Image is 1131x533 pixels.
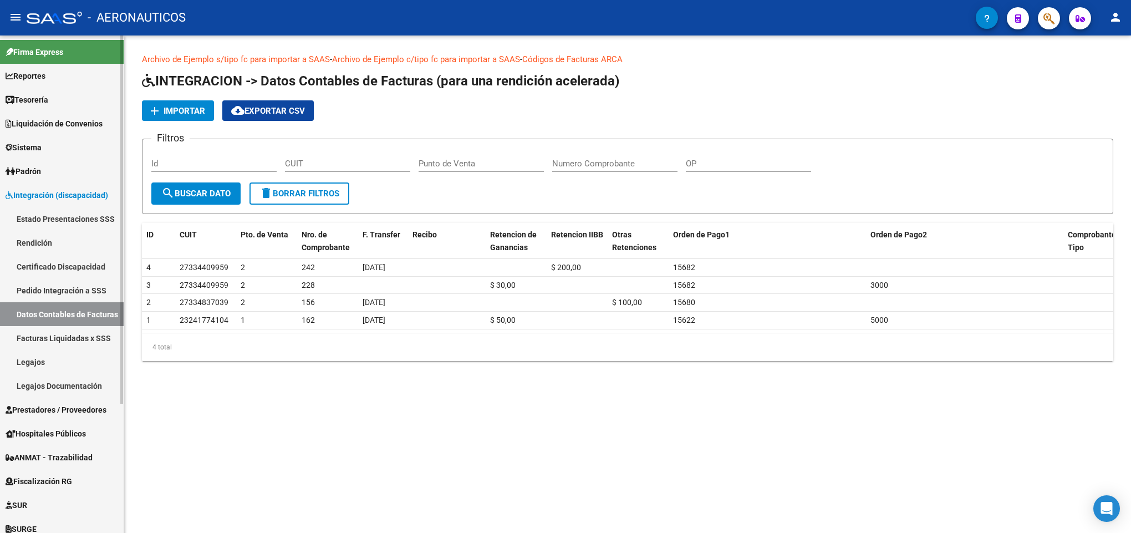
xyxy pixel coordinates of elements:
datatable-header-cell: Retencion IIBB [547,223,608,260]
div: Open Intercom Messenger [1093,495,1120,522]
datatable-header-cell: Otras Retenciones [608,223,669,260]
span: $ 100,00 [612,298,642,307]
span: 15622 [673,316,695,324]
button: Borrar Filtros [249,182,349,205]
span: 5000 [870,316,888,324]
span: F. Transfer [363,230,400,239]
span: 2 [241,281,245,290]
button: Buscar Dato [151,182,241,205]
span: Borrar Filtros [259,189,339,199]
datatable-header-cell: Nro. de Comprobante [297,223,358,260]
span: 27334837039 [180,298,228,307]
span: 4 [146,263,151,272]
span: Padrón [6,165,41,177]
span: CUIT [180,230,197,239]
span: 162 [302,316,315,324]
span: 2 [146,298,151,307]
a: Archivo de Ejemplo s/tipo fc para importar a SAAS [142,54,330,64]
span: 15682 [673,281,695,290]
h3: Filtros [151,130,190,146]
span: [DATE] [363,263,385,272]
span: $ 30,00 [490,281,516,290]
span: Retencion de Ganancias [490,230,537,252]
span: - AERONAUTICOS [88,6,186,30]
span: 27334409959 [180,263,228,272]
span: 1 [146,316,151,324]
span: Exportar CSV [231,106,305,116]
span: INTEGRACION -> Datos Contables de Facturas (para una rendición acelerada) [142,73,619,89]
span: [DATE] [363,316,385,324]
span: Reportes [6,70,45,82]
span: 3000 [870,281,888,290]
span: Retencion IIBB [551,230,603,239]
p: - - [142,53,1113,65]
span: Liquidación de Convenios [6,118,103,130]
datatable-header-cell: Orden de Pago2 [866,223,1063,260]
span: Sistema [6,141,42,154]
span: Tesorería [6,94,48,106]
span: 156 [302,298,315,307]
span: Prestadores / Proveedores [6,404,106,416]
span: 3 [146,281,151,290]
a: Archivo de Ejemplo c/tipo fc para importar a SAAS [332,54,520,64]
datatable-header-cell: ID [142,223,175,260]
span: Pto. de Venta [241,230,288,239]
datatable-header-cell: Retencion de Ganancias [486,223,547,260]
span: 228 [302,281,315,290]
span: 1 [241,316,245,324]
span: $ 50,00 [490,316,516,324]
mat-icon: add [148,104,161,118]
span: $ 200,00 [551,263,581,272]
datatable-header-cell: F. Transfer [358,223,408,260]
span: 2 [241,298,245,307]
span: Buscar Dato [161,189,231,199]
span: Fiscalización RG [6,475,72,488]
mat-icon: person [1109,11,1122,24]
span: 242 [302,263,315,272]
mat-icon: cloud_download [231,104,244,117]
span: Orden de Pago1 [673,230,730,239]
mat-icon: menu [9,11,22,24]
span: Integración (discapacidad) [6,189,108,201]
span: Nro. de Comprobante [302,230,350,252]
datatable-header-cell: Pto. de Venta [236,223,297,260]
span: 2 [241,263,245,272]
span: Hospitales Públicos [6,428,86,440]
span: Comprobante Tipo [1068,230,1116,252]
span: Importar [164,106,205,116]
datatable-header-cell: Comprobante Tipo [1063,223,1113,260]
span: Orden de Pago2 [870,230,927,239]
span: 27334409959 [180,281,228,290]
span: 15682 [673,263,695,272]
span: ANMAT - Trazabilidad [6,451,93,464]
span: Otras Retenciones [612,230,656,252]
span: 15680 [673,298,695,307]
datatable-header-cell: Recibo [408,223,486,260]
span: ID [146,230,154,239]
span: Recibo [412,230,437,239]
div: 4 total [142,333,1113,361]
button: Exportar CSV [222,100,314,121]
datatable-header-cell: CUIT [175,223,236,260]
span: SUR [6,499,27,511]
mat-icon: delete [259,186,273,200]
button: Importar [142,100,214,121]
datatable-header-cell: Orden de Pago1 [669,223,866,260]
span: 23241774104 [180,316,228,324]
a: Códigos de Facturas ARCA [522,54,623,64]
span: Firma Express [6,46,63,58]
mat-icon: search [161,186,175,200]
span: [DATE] [363,298,385,307]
